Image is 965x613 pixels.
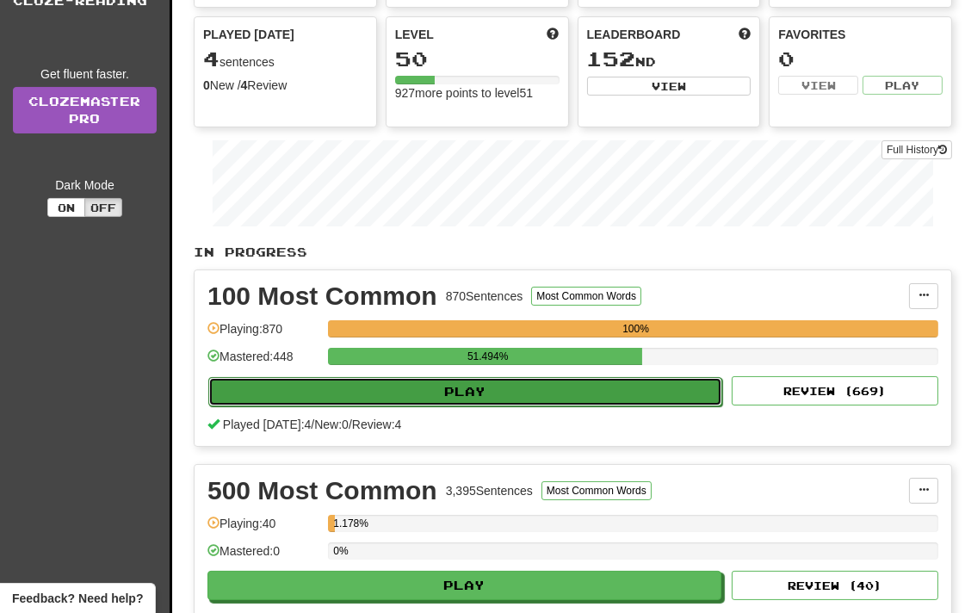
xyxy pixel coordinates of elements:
[446,482,533,499] div: 3,395 Sentences
[207,478,437,504] div: 500 Most Common
[311,418,314,431] span: /
[531,287,641,306] button: Most Common Words
[395,26,434,43] span: Level
[203,26,294,43] span: Played [DATE]
[732,571,938,600] button: Review (40)
[352,418,402,431] span: Review: 4
[395,84,560,102] div: 927 more points to level 51
[13,176,157,194] div: Dark Mode
[207,571,721,600] button: Play
[203,77,368,94] div: New / Review
[203,48,368,71] div: sentences
[207,542,319,571] div: Mastered: 0
[395,48,560,70] div: 50
[12,590,143,607] span: Open feedback widget
[863,76,943,95] button: Play
[241,78,248,92] strong: 4
[541,481,652,500] button: Most Common Words
[194,244,952,261] p: In Progress
[333,515,335,532] div: 1.178%
[778,76,858,95] button: View
[778,26,943,43] div: Favorites
[47,198,85,217] button: On
[13,65,157,83] div: Get fluent faster.
[739,26,751,43] span: This week in points, UTC
[314,418,349,431] span: New: 0
[208,377,722,406] button: Play
[732,376,938,406] button: Review (669)
[203,78,210,92] strong: 0
[778,48,943,70] div: 0
[587,77,752,96] button: View
[547,26,560,43] span: Score more points to level up
[881,140,952,159] button: Full History
[207,283,437,309] div: 100 Most Common
[587,26,681,43] span: Leaderboard
[587,48,752,71] div: nd
[446,288,523,305] div: 870 Sentences
[207,320,319,349] div: Playing: 870
[203,46,220,71] span: 4
[349,418,352,431] span: /
[84,198,122,217] button: Off
[223,418,311,431] span: Played [DATE]: 4
[587,46,636,71] span: 152
[333,320,938,337] div: 100%
[333,348,642,365] div: 51.494%
[207,515,319,543] div: Playing: 40
[13,87,157,133] a: ClozemasterPro
[207,348,319,376] div: Mastered: 448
